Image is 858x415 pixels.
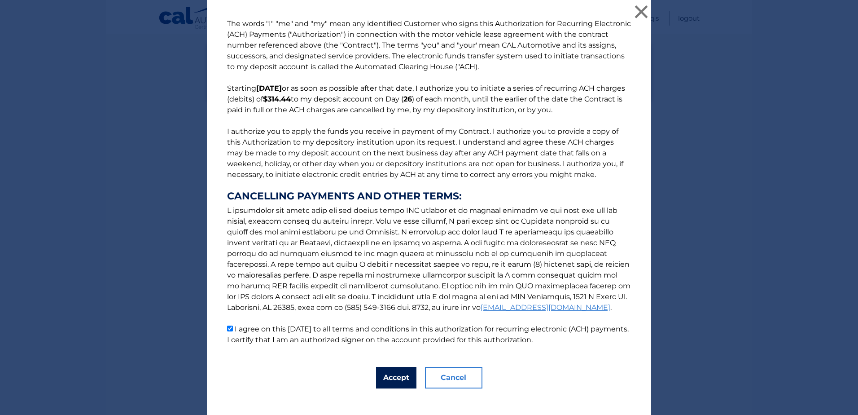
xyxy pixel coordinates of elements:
button: Cancel [425,367,482,389]
label: I agree on this [DATE] to all terms and conditions in this authorization for recurring electronic... [227,325,629,344]
b: [DATE] [256,84,282,93]
a: [EMAIL_ADDRESS][DOMAIN_NAME] [481,303,610,312]
b: 26 [403,95,412,103]
strong: CANCELLING PAYMENTS AND OTHER TERMS: [227,191,631,202]
button: Accept [376,367,416,389]
b: $314.44 [263,95,291,103]
p: The words "I" "me" and "my" mean any identified Customer who signs this Authorization for Recurri... [218,18,640,345]
button: × [632,3,650,21]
